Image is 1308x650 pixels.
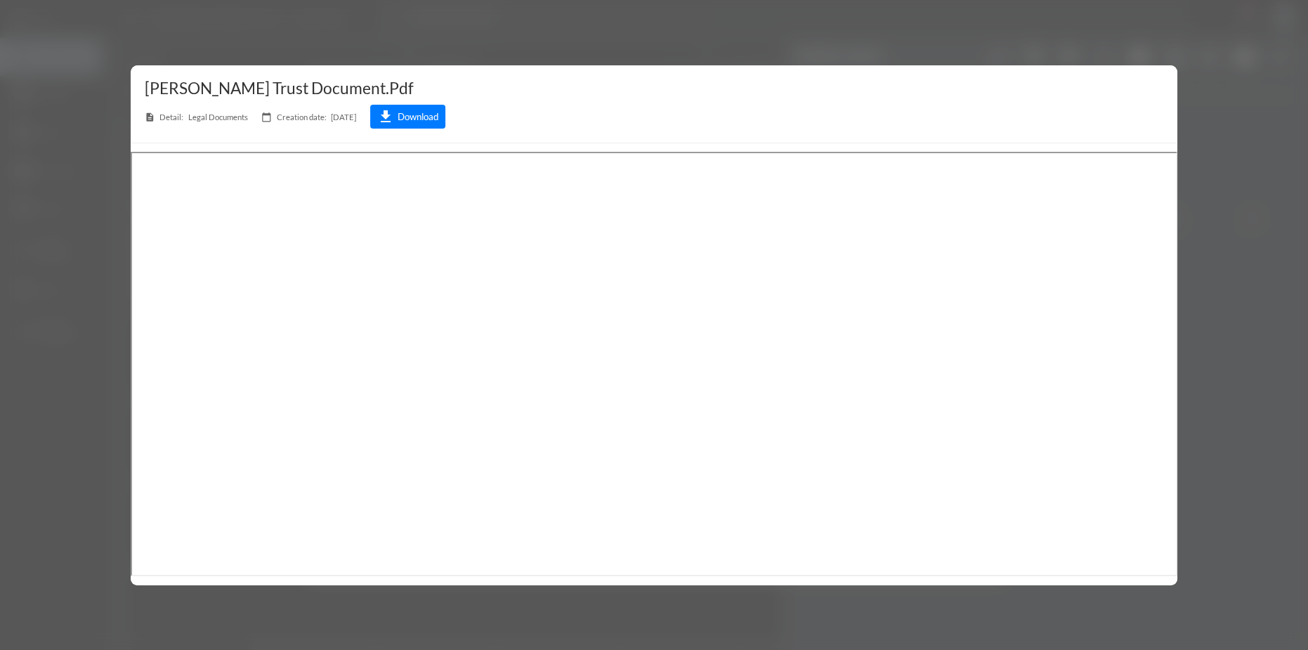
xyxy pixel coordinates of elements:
span: Detail: [159,112,183,122]
span: [PERSON_NAME] Trust Document.pdf [145,79,414,98]
i: download [377,108,394,125]
span: Legal Documents [145,105,248,129]
span: Creation date: [277,112,327,122]
i: calendar_today [261,112,272,122]
span: [DATE] [261,105,356,129]
i: description [145,112,155,122]
button: downloadDownload [370,105,445,129]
